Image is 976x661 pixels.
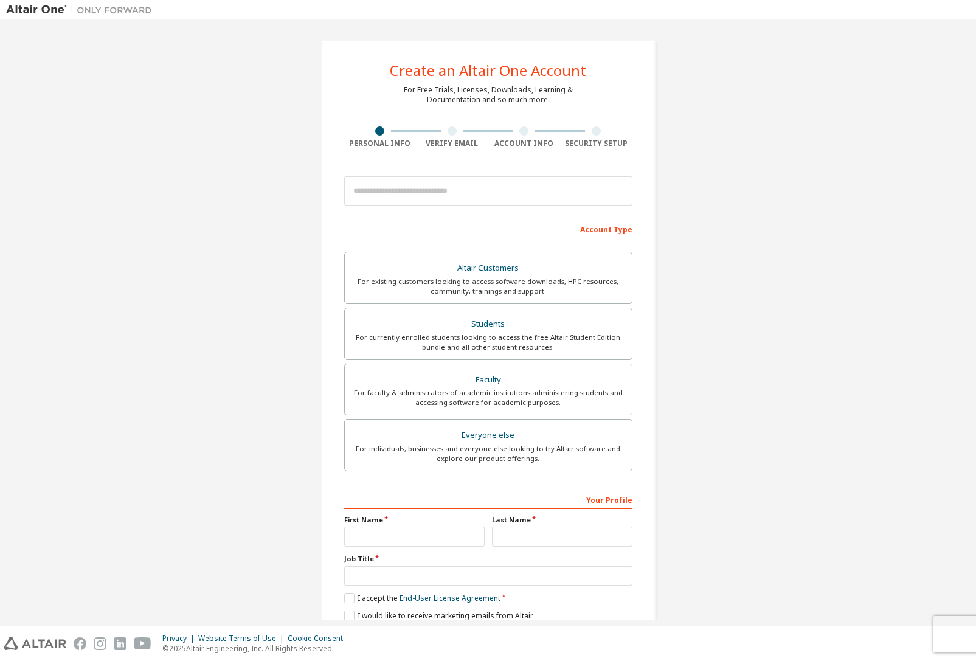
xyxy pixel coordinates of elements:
div: Everyone else [352,427,625,444]
img: instagram.svg [94,637,106,650]
a: End-User License Agreement [400,593,500,603]
div: Website Terms of Use [198,634,288,643]
p: © 2025 Altair Engineering, Inc. All Rights Reserved. [162,643,350,654]
label: I accept the [344,593,500,603]
div: For Free Trials, Licenses, Downloads, Learning & Documentation and so much more. [404,85,573,105]
img: Altair One [6,4,158,16]
img: linkedin.svg [114,637,126,650]
img: altair_logo.svg [4,637,66,650]
div: For existing customers looking to access software downloads, HPC resources, community, trainings ... [352,277,625,296]
div: Security Setup [560,139,632,148]
div: Account Type [344,219,632,238]
div: Create an Altair One Account [390,63,586,78]
img: youtube.svg [134,637,151,650]
div: Altair Customers [352,260,625,277]
label: I would like to receive marketing emails from Altair [344,611,533,621]
div: Account Info [488,139,561,148]
div: Your Profile [344,490,632,509]
img: facebook.svg [74,637,86,650]
div: Students [352,316,625,333]
div: Privacy [162,634,198,643]
div: Faculty [352,372,625,389]
div: For faculty & administrators of academic institutions administering students and accessing softwa... [352,388,625,407]
div: Personal Info [344,139,417,148]
label: First Name [344,515,485,525]
label: Job Title [344,554,632,564]
div: For individuals, businesses and everyone else looking to try Altair software and explore our prod... [352,444,625,463]
label: Last Name [492,515,632,525]
div: Cookie Consent [288,634,350,643]
div: Verify Email [416,139,488,148]
div: For currently enrolled students looking to access the free Altair Student Edition bundle and all ... [352,333,625,352]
